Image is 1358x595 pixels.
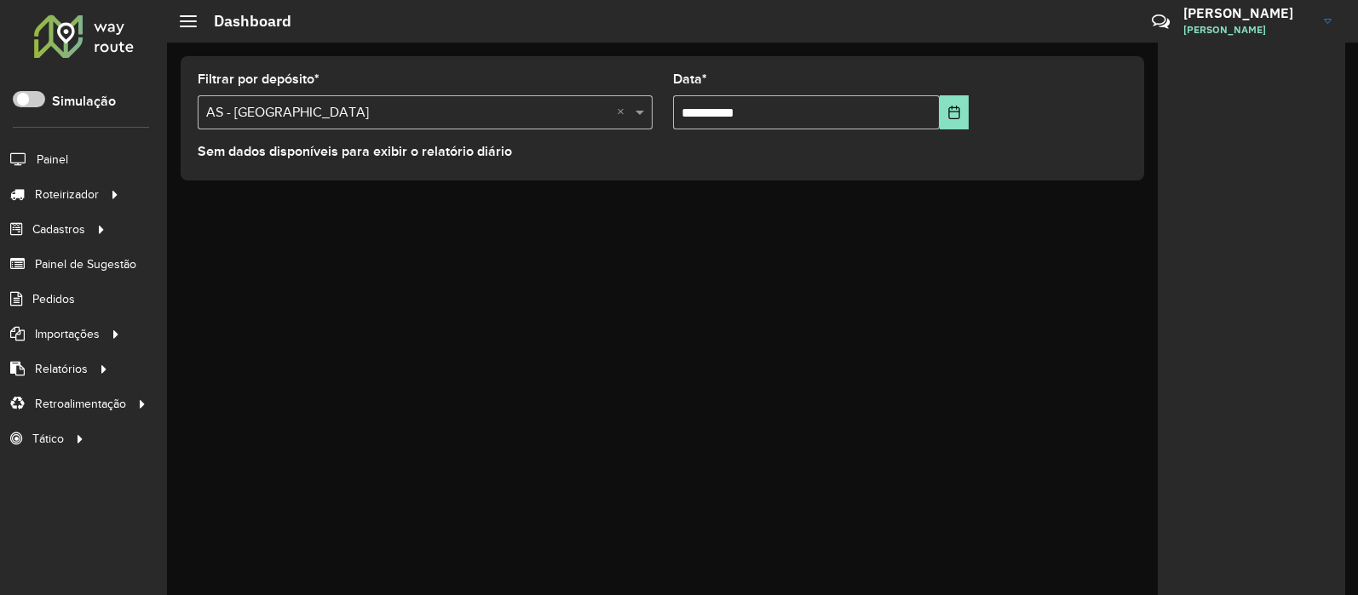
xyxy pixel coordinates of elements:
span: Importações [35,325,100,343]
label: Sem dados disponíveis para exibir o relatório diário [198,141,512,162]
h3: [PERSON_NAME] [1183,5,1311,21]
button: Choose Date [940,95,969,129]
span: Painel [37,151,68,169]
label: Filtrar por depósito [198,69,319,89]
label: Simulação [52,91,116,112]
span: Painel de Sugestão [35,255,136,273]
h2: Dashboard [197,12,291,31]
span: Relatórios [35,360,88,378]
span: Tático [32,430,64,448]
span: Clear all [617,102,631,123]
a: Contato Rápido [1142,3,1179,40]
label: Data [673,69,707,89]
span: Cadastros [32,220,85,238]
span: [PERSON_NAME] [1183,22,1311,37]
span: Retroalimentação [35,395,126,413]
span: Roteirizador [35,186,99,203]
span: Pedidos [32,290,75,308]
